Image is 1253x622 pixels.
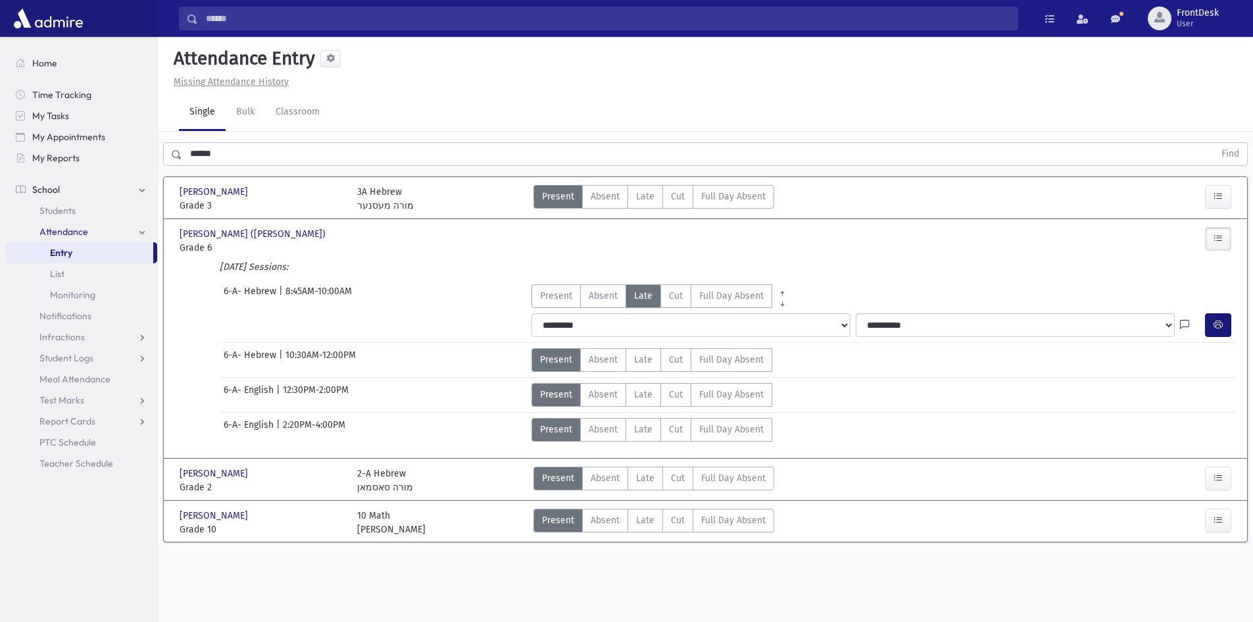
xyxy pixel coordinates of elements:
span: Full Day Absent [701,513,766,527]
a: Monitoring [5,284,157,305]
span: Present [542,513,574,527]
span: Teacher Schedule [39,457,113,469]
span: Notifications [39,310,91,322]
span: Late [636,513,654,527]
span: Absent [589,423,618,436]
div: AttTypes [531,348,772,372]
div: AttTypes [533,185,774,213]
h5: Attendance Entry [168,47,315,70]
span: | [279,348,285,372]
span: Absent [589,353,618,367]
span: FrontDesk [1177,8,1219,18]
span: Grade 10 [180,523,344,536]
a: Single [179,94,226,131]
span: | [279,284,285,308]
span: Full Day Absent [699,388,764,402]
span: Cut [669,353,683,367]
span: Students [39,205,76,217]
span: Absent [591,471,620,485]
span: Absent [591,190,620,203]
span: My Tasks [32,110,69,122]
span: Full Day Absent [699,353,764,367]
a: Report Cards [5,411,157,432]
span: [PERSON_NAME] ([PERSON_NAME]) [180,227,328,241]
span: Present [540,289,572,303]
span: Present [542,471,574,485]
span: Monitoring [50,289,95,301]
span: Cut [669,289,683,303]
span: Late [634,388,652,402]
a: Notifications [5,305,157,326]
div: AttTypes [533,509,774,536]
span: Present [540,423,572,436]
a: Test Marks [5,390,157,411]
span: 12:30PM-2:00PM [283,383,349,407]
span: List [50,268,64,280]
span: [PERSON_NAME] [180,467,251,480]
span: 6-A- English [224,418,276,442]
button: Find [1214,143,1247,165]
span: 10:30AM-12:00PM [285,348,356,372]
span: Meal Attendance [39,373,111,385]
div: 2-A Hebrew מורה סאסמאן [357,467,413,494]
span: User [1177,18,1219,29]
a: Classroom [265,94,330,131]
span: | [276,418,283,442]
span: Absent [589,289,618,303]
img: AdmirePro [11,5,86,32]
span: Cut [671,190,685,203]
div: AttTypes [531,418,772,442]
a: PTC Schedule [5,432,157,453]
span: Full Day Absent [701,471,766,485]
a: Home [5,53,157,74]
span: Late [636,190,654,203]
a: Attendance [5,221,157,242]
a: Missing Attendance History [168,76,289,88]
a: My Appointments [5,126,157,147]
a: Infractions [5,326,157,348]
a: All Later [772,295,793,305]
span: Cut [669,423,683,436]
span: School [32,184,60,195]
div: AttTypes [531,284,793,308]
a: Meal Attendance [5,369,157,390]
div: 10 Math [PERSON_NAME] [357,509,426,536]
span: Test Marks [39,394,84,406]
a: All Prior [772,284,793,295]
span: Student Logs [39,352,93,364]
span: Cut [671,471,685,485]
span: | [276,383,283,407]
a: Students [5,200,157,221]
span: 6-A- English [224,383,276,407]
span: Present [540,353,572,367]
span: Late [634,423,652,436]
span: PTC Schedule [39,436,96,448]
a: Student Logs [5,348,157,369]
span: Present [542,190,574,203]
span: Late [636,471,654,485]
span: Absent [589,388,618,402]
a: Entry [5,242,153,263]
span: Grade 3 [180,199,344,213]
span: My Appointments [32,131,105,143]
span: Full Day Absent [701,190,766,203]
i: [DATE] Sessions: [220,261,288,272]
a: Time Tracking [5,84,157,105]
span: Full Day Absent [699,423,764,436]
span: Cut [669,388,683,402]
span: Grade 6 [180,241,344,255]
span: My Reports [32,152,80,164]
span: Attendance [39,226,88,238]
a: School [5,179,157,200]
span: Full Day Absent [699,289,764,303]
span: Late [634,353,652,367]
a: My Reports [5,147,157,168]
span: 6-A- Hebrew [224,348,279,372]
span: 8:45AM-10:00AM [285,284,352,308]
span: Grade 2 [180,480,344,494]
span: Present [540,388,572,402]
a: Bulk [226,94,265,131]
u: Missing Attendance History [174,76,289,88]
div: AttTypes [531,383,772,407]
span: Home [32,57,57,69]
